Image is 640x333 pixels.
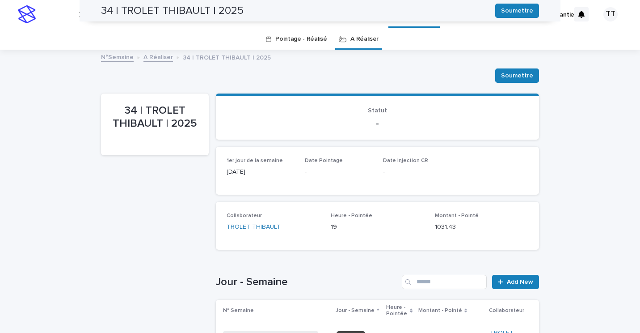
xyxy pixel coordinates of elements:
[18,5,36,23] img: stacker-logo-s-only.png
[418,306,462,316] p: Montant - Pointé
[227,222,281,232] a: TROLET THIBAULT
[227,213,262,218] span: Collaborateur
[143,51,173,62] a: A Réaliser
[305,167,372,177] p: -
[435,222,528,232] p: 1031.43
[101,51,134,62] a: N°Semaine
[223,306,254,316] p: N° Semaine
[227,158,283,163] span: 1er jour de la semaine
[331,222,424,232] p: 19
[227,167,294,177] p: [DATE]
[495,68,539,83] button: Soumettre
[275,29,327,50] a: Pointage - Réalisé
[112,104,198,130] p: 34 | TROLET THIBAULT | 2025
[383,158,428,163] span: Date Injection CR
[383,167,451,177] p: -
[368,107,387,114] span: Statut
[350,29,379,50] a: A Réaliser
[305,158,343,163] span: Date Pointage
[227,118,528,129] p: -
[507,279,533,285] span: Add New
[489,306,524,316] p: Collaborateur
[336,306,375,316] p: Jour - Semaine
[402,275,487,289] input: Search
[492,275,539,289] a: Add New
[331,213,372,218] span: Heure - Pointée
[501,71,533,80] span: Soumettre
[183,52,271,62] p: 34 | TROLET THIBAULT | 2025
[435,213,479,218] span: Montant - Pointé
[386,303,408,319] p: Heure - Pointée
[603,7,618,21] div: TT
[216,276,398,289] h1: Jour - Semaine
